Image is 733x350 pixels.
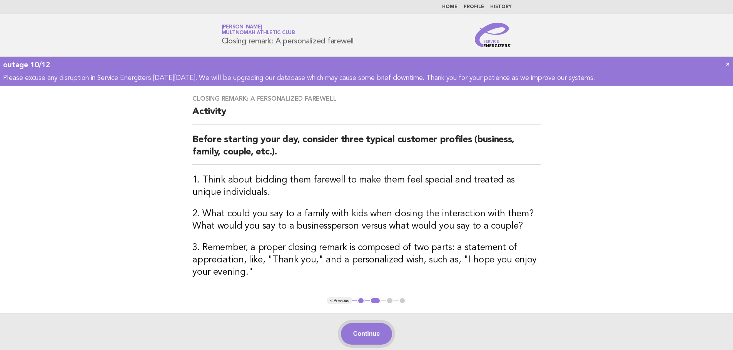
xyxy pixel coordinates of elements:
h1: Closing remark: A personalized farewell [222,25,354,45]
button: 1 [357,297,365,305]
button: < Previous [327,297,352,305]
h2: Activity [192,106,541,124]
h3: 1. Think about bidding them farewell to make them feel special and treated as unique individuals. [192,174,541,199]
h2: Before starting your day, consider three typical customer profiles (business, family, couple, etc.). [192,134,541,165]
h3: Closing remark: A personalized farewell [192,95,541,103]
button: 2 [370,297,381,305]
a: [PERSON_NAME]Multnomah Athletic Club [222,25,295,35]
a: × [726,60,730,68]
div: outage 10/12 [3,60,730,70]
p: Please excuse any disruption in Service Energizers [DATE][DATE]. We will be upgrading our databas... [3,74,730,83]
span: Multnomah Athletic Club [222,31,295,36]
button: Continue [341,323,392,345]
img: Service Energizers [475,23,512,47]
a: History [490,5,512,9]
a: Home [442,5,457,9]
h3: 3. Remember, a proper closing remark is composed of two parts: a statement of appreciation, like,... [192,242,541,279]
h3: 2. What could you say to a family with kids when closing the interaction with them? What would yo... [192,208,541,232]
a: Profile [464,5,484,9]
